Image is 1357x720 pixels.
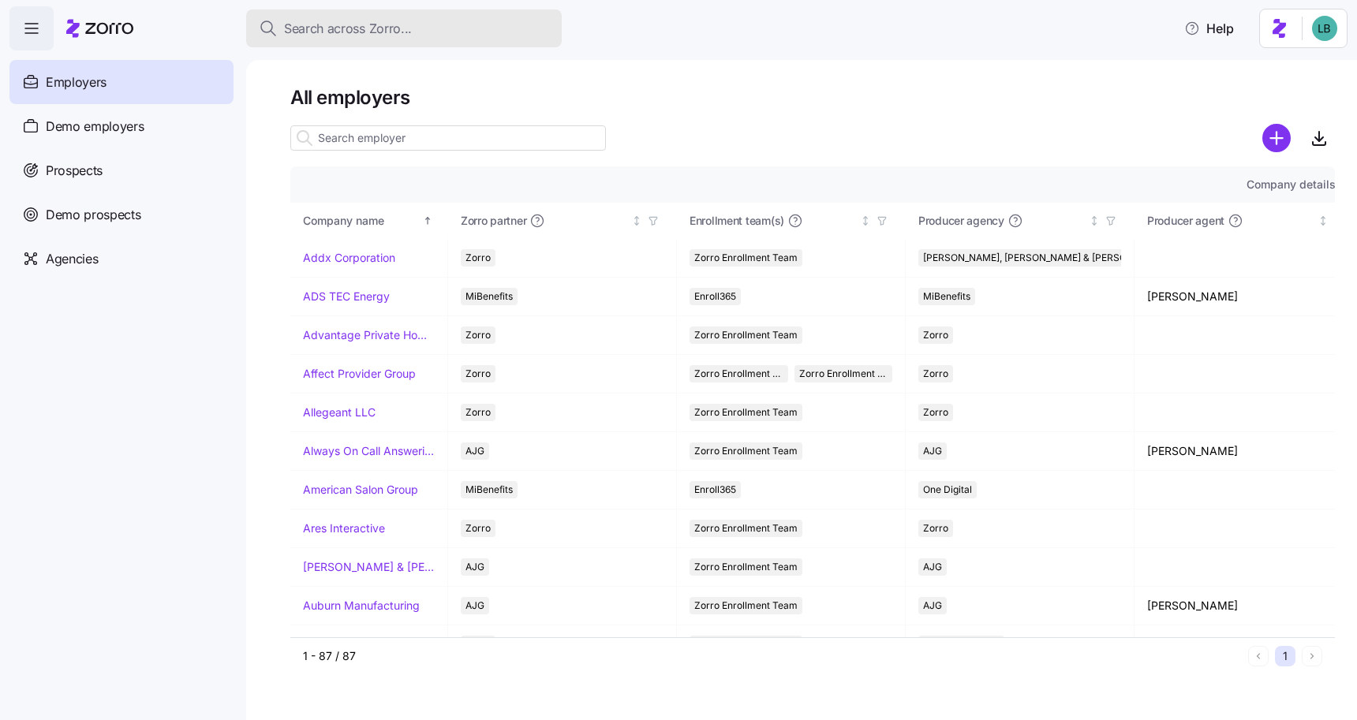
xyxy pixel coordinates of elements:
[422,215,433,226] div: Sorted ascending
[303,250,395,266] a: Addx Corporation
[303,520,385,536] a: Ares Interactive
[923,365,948,382] span: Zorro
[1147,213,1224,229] span: Producer agent
[465,442,484,460] span: AJG
[303,366,416,382] a: Affect Provider Group
[465,520,491,537] span: Zorro
[465,481,513,498] span: MiBenefits
[1318,215,1329,226] div: Not sorted
[1312,16,1337,41] img: 55738f7c4ee29e912ff6c7eae6e0401b
[303,559,435,575] a: [PERSON_NAME] & [PERSON_NAME]'s
[923,326,948,344] span: Zorro
[46,249,98,269] span: Agencies
[923,404,948,421] span: Zorro
[465,404,491,421] span: Zorro
[1172,13,1247,44] button: Help
[694,326,798,344] span: Zorro Enrollment Team
[303,289,390,304] a: ADS TEC Energy
[9,237,234,281] a: Agencies
[1248,646,1269,666] button: Previous page
[465,288,513,305] span: MiBenefits
[46,205,141,225] span: Demo prospects
[284,19,412,39] span: Search across Zorro...
[694,520,798,537] span: Zorro Enrollment Team
[694,636,798,653] span: Zorro Enrollment Team
[906,203,1135,239] th: Producer agencyNot sorted
[465,326,491,344] span: Zorro
[694,558,798,576] span: Zorro Enrollment Team
[923,249,1168,267] span: [PERSON_NAME], [PERSON_NAME] & [PERSON_NAME]
[465,365,491,382] span: Zorro
[1275,646,1295,666] button: 1
[923,636,1000,653] span: [PERSON_NAME]
[694,404,798,421] span: Zorro Enrollment Team
[694,597,798,614] span: Zorro Enrollment Team
[290,203,448,239] th: Company nameSorted ascending
[46,73,107,92] span: Employers
[923,481,972,498] span: One Digital
[923,442,942,460] span: AJG
[631,215,642,226] div: Not sorted
[465,597,484,614] span: AJG
[290,125,606,151] input: Search employer
[303,443,435,459] a: Always On Call Answering Service
[677,203,906,239] th: Enrollment team(s)Not sorted
[303,598,420,614] a: Auburn Manufacturing
[303,482,418,498] a: American Salon Group
[303,636,416,652] a: [GEOGRAPHIC_DATA]
[799,365,888,382] span: Zorro Enrollment Experts
[918,213,1004,229] span: Producer agency
[1302,646,1322,666] button: Next page
[1089,215,1100,226] div: Not sorted
[465,636,491,653] span: Zorro
[923,520,948,537] span: Zorro
[303,648,1242,664] div: 1 - 87 / 87
[923,558,942,576] span: AJG
[46,161,103,181] span: Prospects
[303,405,376,420] a: Allegeant LLC
[9,60,234,104] a: Employers
[860,215,871,226] div: Not sorted
[694,249,798,267] span: Zorro Enrollment Team
[1262,124,1291,152] svg: add icon
[303,212,420,229] div: Company name
[694,442,798,460] span: Zorro Enrollment Team
[694,481,736,498] span: Enroll365
[461,213,526,229] span: Zorro partner
[690,213,784,229] span: Enrollment team(s)
[9,104,234,148] a: Demo employers
[246,9,562,47] button: Search across Zorro...
[465,558,484,576] span: AJG
[9,192,234,237] a: Demo prospects
[303,327,435,343] a: Advantage Private Home Care
[923,288,970,305] span: MiBenefits
[465,249,491,267] span: Zorro
[694,365,783,382] span: Zorro Enrollment Team
[923,597,942,614] span: AJG
[1184,19,1234,38] span: Help
[46,117,144,136] span: Demo employers
[290,85,1335,110] h1: All employers
[448,203,677,239] th: Zorro partnerNot sorted
[9,148,234,192] a: Prospects
[694,288,736,305] span: Enroll365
